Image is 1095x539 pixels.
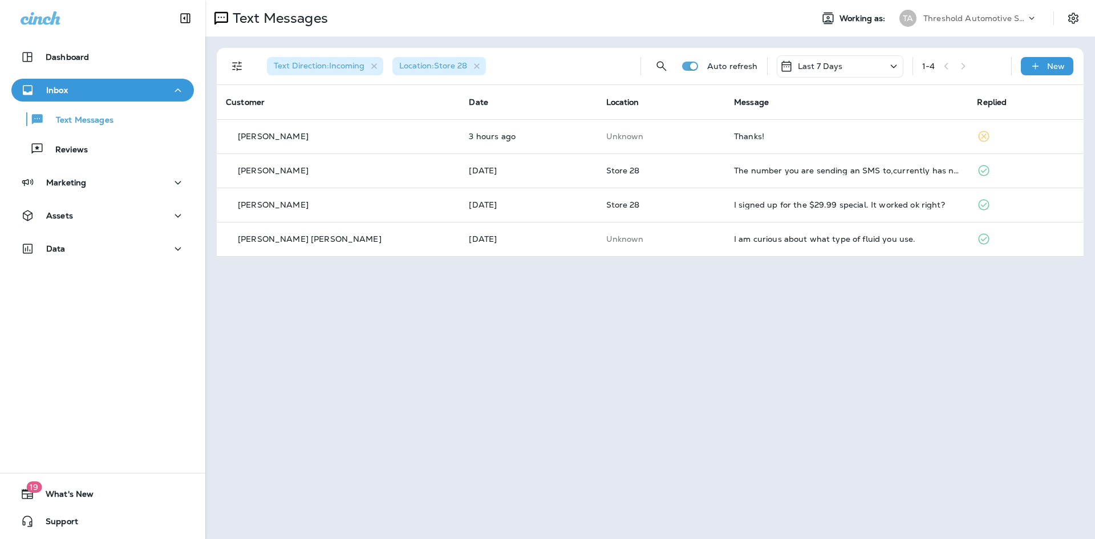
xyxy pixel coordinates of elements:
p: [PERSON_NAME] [238,132,309,141]
span: 19 [26,481,42,493]
span: Store 28 [606,165,640,176]
p: [PERSON_NAME] [238,200,309,209]
p: Threshold Automotive Service dba Grease Monkey [923,14,1026,23]
span: Location : Store 28 [399,60,467,71]
button: Search Messages [650,55,673,78]
button: Collapse Sidebar [169,7,201,30]
p: Text Messages [44,115,113,126]
p: Aug 18, 2025 05:16 PM [469,200,587,209]
p: Dashboard [46,52,89,62]
p: This customer does not have a last location and the phone number they messaged is not assigned to... [606,132,716,141]
div: TA [899,10,916,27]
p: Last 7 Days [798,62,843,71]
div: Text Direction:Incoming [267,57,383,75]
p: Marketing [46,178,86,187]
p: Aug 17, 2025 05:38 PM [469,234,587,244]
div: 1 - 4 [922,62,935,71]
button: Filters [226,55,249,78]
button: Settings [1063,8,1084,29]
div: Location:Store 28 [392,57,486,75]
p: [PERSON_NAME] [PERSON_NAME] [238,234,382,244]
p: [PERSON_NAME] [238,166,309,175]
button: Data [11,237,194,260]
span: Support [34,517,78,530]
button: Text Messages [11,107,194,131]
button: Marketing [11,171,194,194]
span: Working as: [839,14,888,23]
p: Auto refresh [707,62,758,71]
p: Inbox [46,86,68,95]
span: Message [734,97,769,107]
div: I signed up for the $29.99 special. It worked ok right? [734,200,959,209]
button: Support [11,510,194,533]
p: Aug 22, 2025 09:23 AM [469,166,587,175]
button: Inbox [11,79,194,102]
p: Reviews [44,145,88,156]
span: Text Direction : Incoming [274,60,364,71]
div: I am curious about what type of fluid you use. [734,234,959,244]
span: Date [469,97,488,107]
p: Text Messages [228,10,328,27]
p: Aug 23, 2025 12:07 PM [469,132,587,141]
div: Thanks! [734,132,959,141]
span: Replied [977,97,1007,107]
button: Reviews [11,137,194,161]
div: The number you are sending an SMS to,currently has no SMS capabilities. [734,166,959,175]
p: Assets [46,211,73,220]
p: This customer does not have a last location and the phone number they messaged is not assigned to... [606,234,716,244]
span: Store 28 [606,200,640,210]
p: Data [46,244,66,253]
span: What's New [34,489,94,503]
button: 19What's New [11,483,194,505]
p: New [1047,62,1065,71]
button: Assets [11,204,194,227]
button: Dashboard [11,46,194,68]
span: Location [606,97,639,107]
span: Customer [226,97,265,107]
